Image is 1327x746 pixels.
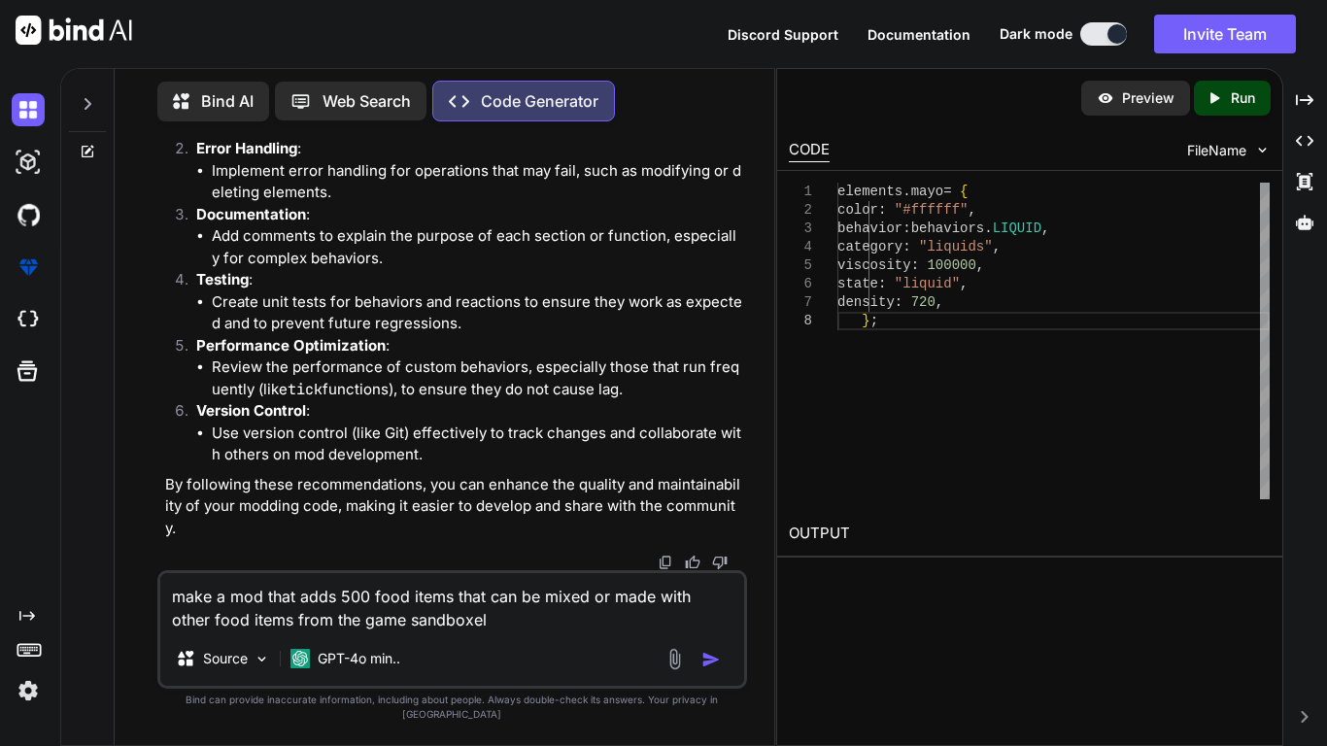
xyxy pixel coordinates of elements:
p: Bind can provide inaccurate information, including about people. Always double-check its answers.... [157,693,747,722]
span: ; [870,313,878,328]
li: Create unit tests for behaviors and reactions to ensure they work as expected and to prevent futu... [212,291,743,335]
span: , [1041,220,1049,236]
button: Discord Support [728,24,838,45]
img: Bind AI [16,16,132,45]
button: Invite Team [1154,15,1296,53]
span: viscosity [837,257,911,273]
p: Preview [1122,88,1174,108]
span: . [984,220,992,236]
img: icon [701,650,721,669]
span: , [976,257,984,273]
span: "liquids" [919,239,993,254]
li: Use version control (like Git) effectively to track changes and collaborate with others on mod de... [212,423,743,466]
p: By following these recommendations, you can enhance the quality and maintainability of your moddi... [165,474,743,540]
img: cloudideIcon [12,303,45,336]
li: Add comments to explain the purpose of each section or function, especially for complex behaviors. [212,225,743,269]
div: 2 [789,201,812,220]
img: Pick Models [254,651,270,667]
img: darkChat [12,93,45,126]
span: elements [837,184,902,199]
span: : [902,239,910,254]
span: 100000 [927,257,975,273]
span: : [895,294,902,310]
span: color [837,202,878,218]
code: tick [288,380,323,399]
img: like [685,555,700,570]
span: = [943,184,951,199]
span: : [902,220,910,236]
p: : [196,269,743,291]
div: 5 [789,256,812,275]
span: , [936,294,943,310]
div: 6 [789,275,812,293]
span: category [837,239,902,254]
p: Code Generator [481,89,598,113]
img: GPT-4o mini [290,649,310,668]
span: "#ffffff" [895,202,969,218]
span: behaviors [911,220,985,236]
p: Run [1231,88,1255,108]
li: Implement error handling for operations that may fail, such as modifying or deleting elements. [212,160,743,204]
p: : [196,138,743,160]
p: : [196,204,743,226]
strong: Version Control [196,401,306,420]
img: attachment [663,648,686,670]
button: Documentation [868,24,970,45]
p: Source [203,649,248,668]
div: 7 [789,293,812,312]
span: state [837,276,878,291]
span: Documentation [868,26,970,43]
span: : [911,257,919,273]
span: , [960,276,968,291]
span: . [902,184,910,199]
strong: Documentation [196,205,306,223]
strong: Error Handling [196,139,297,157]
span: behavior [837,220,902,236]
span: Dark mode [1000,24,1072,44]
span: mayo [911,184,944,199]
h2: OUTPUT [777,511,1282,557]
span: , [993,239,1001,254]
img: dislike [712,555,728,570]
span: { [960,184,968,199]
span: LIQUID [993,220,1041,236]
span: : [878,202,886,218]
p: Bind AI [201,89,254,113]
span: "liquid" [895,276,960,291]
p: GPT-4o min.. [318,649,400,668]
span: : [878,276,886,291]
img: copy [658,555,673,570]
p: : [196,400,743,423]
strong: Performance Optimization [196,336,386,355]
span: , [968,202,975,218]
img: preview [1097,89,1114,107]
div: 4 [789,238,812,256]
img: chevron down [1254,142,1271,158]
img: settings [12,674,45,707]
div: CODE [789,139,830,162]
li: Review the performance of custom behaviors, especially those that run frequently (like functions)... [212,356,743,400]
span: 720 [911,294,936,310]
div: 3 [789,220,812,238]
img: premium [12,251,45,284]
span: density [837,294,895,310]
div: 8 [789,312,812,330]
span: } [862,313,869,328]
p: Web Search [323,89,411,113]
img: darkAi-studio [12,146,45,179]
img: githubDark [12,198,45,231]
strong: Testing [196,270,249,288]
span: FileName [1187,141,1246,160]
span: Discord Support [728,26,838,43]
p: : [196,335,743,357]
textarea: make a mod that adds 500 food items that can be mixed or made with other food items from the game... [160,573,744,631]
div: 1 [789,183,812,201]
